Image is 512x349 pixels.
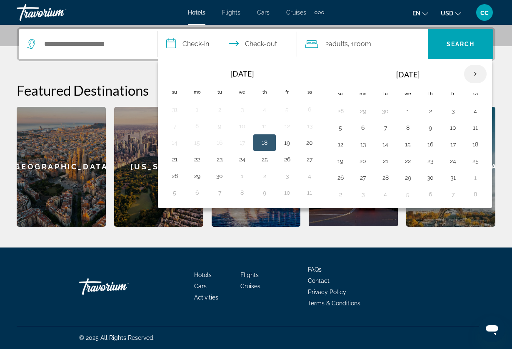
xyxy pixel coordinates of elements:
[258,170,271,182] button: Day 2
[258,104,271,115] button: Day 4
[194,294,218,301] span: Activities
[258,137,271,149] button: Day 18
[240,283,260,290] span: Cruises
[17,107,106,227] a: [GEOGRAPHIC_DATA]
[222,9,240,16] span: Flights
[334,139,347,150] button: Day 12
[286,9,306,16] a: Cruises
[235,104,249,115] button: Day 3
[158,29,297,59] button: Check in and out dates
[303,137,316,149] button: Day 20
[412,7,428,19] button: Change language
[379,155,392,167] button: Day 21
[401,172,415,183] button: Day 29
[474,4,495,21] button: User Menu
[447,41,475,47] span: Search
[446,122,460,134] button: Day 10
[213,170,226,182] button: Day 30
[240,272,259,278] a: Flights
[469,155,482,167] button: Day 25
[441,10,453,17] span: USD
[186,64,298,83] th: [DATE]
[308,266,322,273] a: FAQs
[168,104,181,115] button: Day 31
[356,172,370,183] button: Day 27
[401,105,415,117] button: Day 1
[280,153,294,165] button: Day 26
[354,40,371,48] span: Room
[424,155,437,167] button: Day 23
[213,153,226,165] button: Day 23
[469,139,482,150] button: Day 18
[235,170,249,182] button: Day 1
[356,122,370,134] button: Day 6
[168,153,181,165] button: Day 21
[308,289,346,295] a: Privacy Policy
[428,29,493,59] button: Search
[379,105,392,117] button: Day 30
[334,105,347,117] button: Day 28
[424,188,437,200] button: Day 6
[424,172,437,183] button: Day 30
[303,187,316,198] button: Day 11
[315,6,324,19] button: Extra navigation items
[168,120,181,132] button: Day 7
[168,137,181,149] button: Day 14
[334,122,347,134] button: Day 5
[190,104,204,115] button: Day 1
[194,283,207,290] span: Cars
[446,105,460,117] button: Day 3
[280,104,294,115] button: Day 5
[190,170,204,182] button: Day 29
[469,172,482,183] button: Day 1
[17,2,100,23] a: Travorium
[235,137,249,149] button: Day 17
[469,105,482,117] button: Day 4
[280,120,294,132] button: Day 12
[469,188,482,200] button: Day 8
[280,137,294,149] button: Day 19
[334,155,347,167] button: Day 19
[446,139,460,150] button: Day 17
[479,316,505,342] iframe: Bouton de lancement de la fenêtre de messagerie
[424,105,437,117] button: Day 2
[235,187,249,198] button: Day 8
[356,139,370,150] button: Day 13
[401,122,415,134] button: Day 8
[213,187,226,198] button: Day 7
[190,187,204,198] button: Day 6
[412,10,420,17] span: en
[235,120,249,132] button: Day 10
[303,120,316,132] button: Day 13
[280,170,294,182] button: Day 3
[348,38,371,50] span: , 1
[352,64,464,84] th: [DATE]
[469,122,482,134] button: Day 11
[235,153,249,165] button: Day 24
[379,172,392,183] button: Day 28
[356,188,370,200] button: Day 3
[379,139,392,150] button: Day 14
[114,107,203,227] div: [US_STATE]
[257,9,270,16] a: Cars
[194,272,212,278] a: Hotels
[401,188,415,200] button: Day 5
[441,7,461,19] button: Change currency
[188,9,205,16] a: Hotels
[446,172,460,183] button: Day 31
[308,277,330,284] a: Contact
[258,153,271,165] button: Day 25
[334,172,347,183] button: Day 26
[303,170,316,182] button: Day 4
[356,105,370,117] button: Day 29
[308,300,360,307] span: Terms & Conditions
[356,155,370,167] button: Day 20
[464,64,487,84] button: Next month
[213,104,226,115] button: Day 2
[213,120,226,132] button: Day 9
